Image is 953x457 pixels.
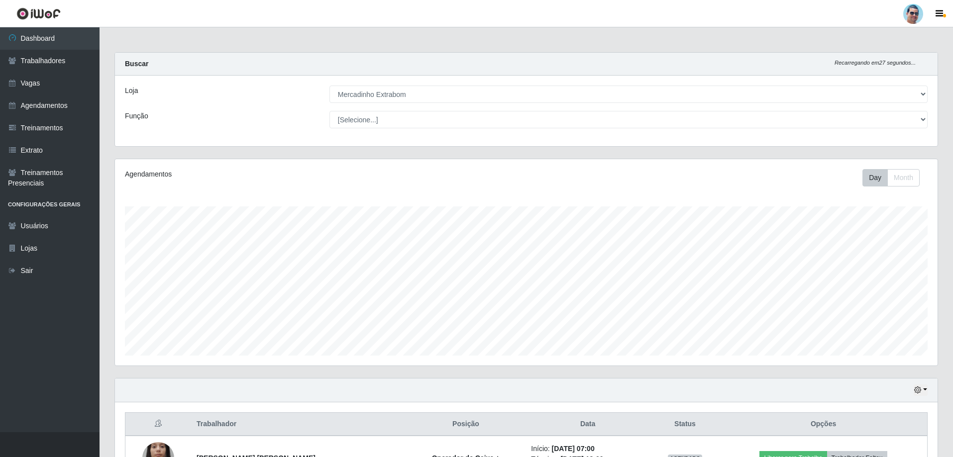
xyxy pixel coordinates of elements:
label: Função [125,111,148,121]
div: Toolbar with button groups [862,169,928,186]
li: Início: [531,444,644,454]
time: [DATE] 07:00 [552,445,595,453]
button: Day [862,169,888,186]
th: Status [650,413,720,436]
i: Recarregando em 27 segundos... [835,60,916,66]
th: Posição [407,413,526,436]
button: Month [887,169,920,186]
strong: Buscar [125,60,148,68]
div: First group [862,169,920,186]
label: Loja [125,86,138,96]
th: Opções [720,413,927,436]
th: Data [525,413,650,436]
th: Trabalhador [191,413,407,436]
img: CoreUI Logo [16,7,61,20]
div: Agendamentos [125,169,451,180]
